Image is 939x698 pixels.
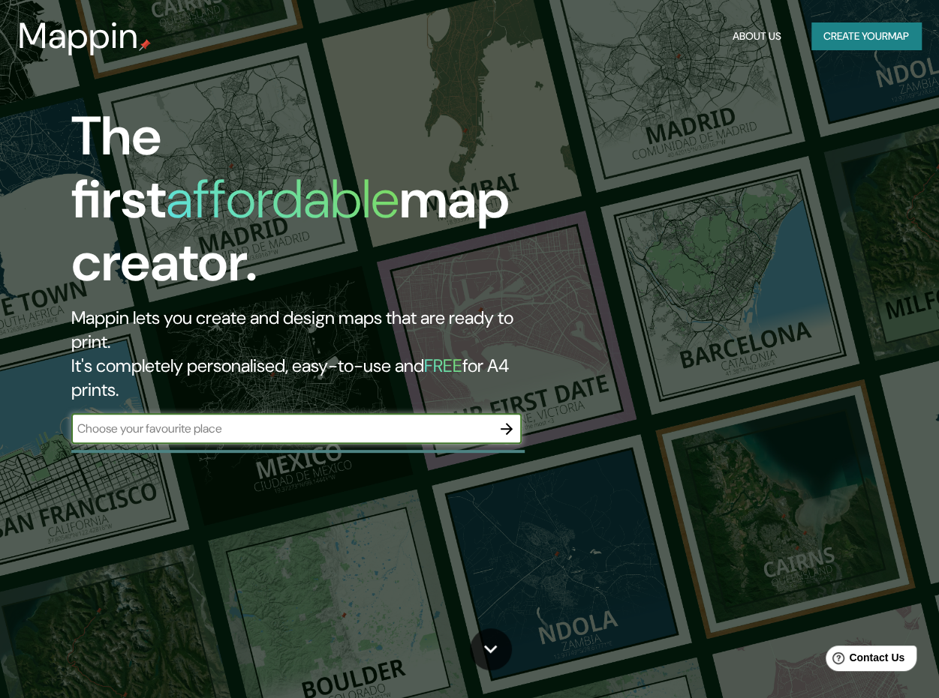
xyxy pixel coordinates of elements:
[805,640,922,682] iframe: Help widget launcher
[18,15,139,57] h3: Mappin
[166,164,399,234] h1: affordable
[71,420,492,437] input: Choose your favourite place
[71,306,541,402] h2: Mappin lets you create and design maps that are ready to print. It's completely personalised, eas...
[811,22,921,50] button: Create yourmap
[71,105,541,306] h1: The first map creator.
[139,39,151,51] img: mappin-pin
[727,22,787,50] button: About Us
[424,354,462,377] h5: FREE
